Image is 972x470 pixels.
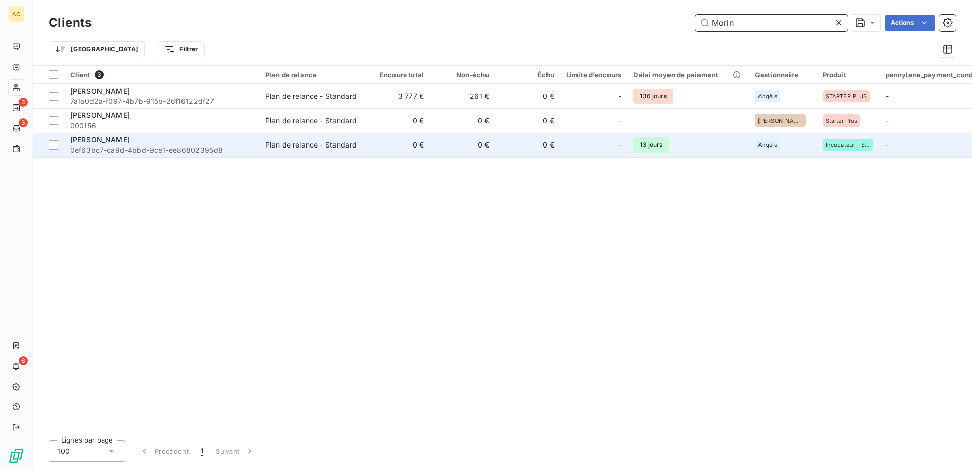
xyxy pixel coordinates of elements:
div: Échu [501,71,554,79]
div: Encours total [371,71,424,79]
span: - [886,116,889,125]
button: Filtrer [158,41,204,57]
span: [PERSON_NAME] [70,86,130,95]
span: STARTER PLUS [826,93,867,99]
span: Client [70,71,90,79]
span: - [618,91,621,101]
div: Plan de relance - Standard [265,140,357,150]
td: 0 € [430,133,495,157]
td: 0 € [365,108,430,133]
div: AC [8,6,24,22]
span: [PERSON_NAME] [70,135,130,144]
div: Produit [823,71,873,79]
span: 6 [19,356,28,365]
span: 3 [95,70,104,79]
button: Actions [885,15,935,31]
td: 0 € [430,108,495,133]
span: - [618,140,621,150]
span: 13 jours [633,137,669,153]
span: 136 jours [633,89,673,104]
span: 3 [19,118,28,127]
span: Incubateur - Solo [826,142,870,148]
div: Plan de relance [265,71,359,79]
div: Non-échu [436,71,489,79]
span: 7a1a0d2a-f097-4b7b-915b-26f16122df27 [70,96,253,106]
span: [PERSON_NAME] [70,111,130,120]
span: 100 [57,446,70,456]
span: 3 [19,98,28,107]
button: Précédent [133,440,195,462]
div: Plan de relance - Standard [265,91,357,101]
span: Angèle [758,142,777,148]
span: 1 [201,446,203,456]
div: Gestionnaire [755,71,810,79]
span: [PERSON_NAME] [758,118,803,124]
span: - [886,92,889,100]
div: Délai moyen de paiement [633,71,742,79]
td: 3 777 € [365,84,430,108]
iframe: Intercom live chat [937,435,962,460]
span: - [886,140,889,149]
span: - [618,115,621,126]
button: [GEOGRAPHIC_DATA] [49,41,145,57]
span: Angèle [758,93,777,99]
button: Suivant [209,440,261,462]
input: Rechercher [695,15,848,31]
td: 0 € [365,133,430,157]
span: 000156 [70,121,253,131]
div: Plan de relance - Standard [265,115,357,126]
td: 0 € [495,108,560,133]
td: 0 € [495,133,560,157]
button: 1 [195,440,209,462]
td: 0 € [495,84,560,108]
div: Limite d’encours [566,71,621,79]
img: Logo LeanPay [8,448,24,464]
span: Starter Plus [826,118,858,124]
span: 0ef63bc7-ca9d-4bbd-9ce1-ee86802395d8 [70,145,253,155]
h3: Clients [49,14,92,32]
td: 261 € [430,84,495,108]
